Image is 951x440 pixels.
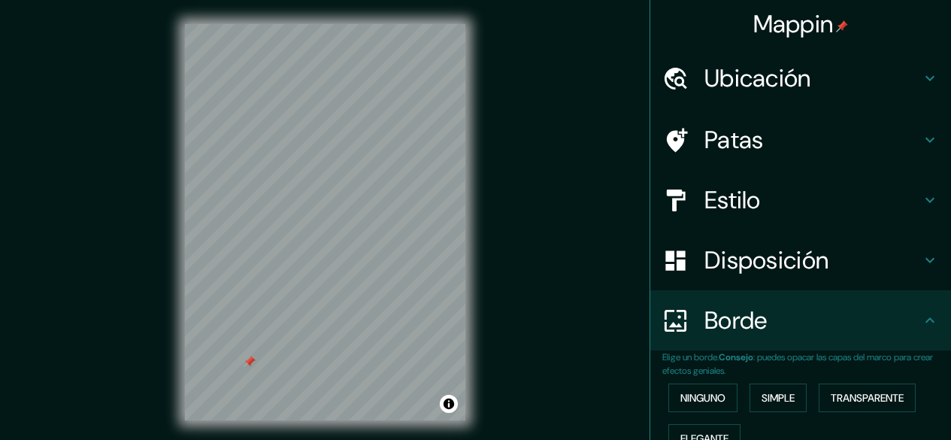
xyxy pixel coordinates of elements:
[704,124,764,156] font: Patas
[704,305,768,336] font: Borde
[680,391,725,405] font: Ninguno
[719,351,753,363] font: Consejo
[668,384,737,412] button: Ninguno
[762,391,795,405] font: Simple
[704,62,811,94] font: Ubicación
[650,110,951,170] div: Patas
[662,351,933,377] font: : puedes opacar las capas del marco para crear efectos geniales.
[650,48,951,108] div: Ubicación
[836,20,848,32] img: pin-icon.png
[650,290,951,350] div: Borde
[650,230,951,290] div: Disposición
[662,351,719,363] font: Elige un borde.
[753,8,834,40] font: Mappin
[440,395,458,413] button: Activar o desactivar atribución
[185,24,465,420] canvas: Mapa
[650,170,951,230] div: Estilo
[817,381,934,423] iframe: Lanzador de widgets de ayuda
[704,244,828,276] font: Disposición
[704,184,761,216] font: Estilo
[750,384,807,412] button: Simple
